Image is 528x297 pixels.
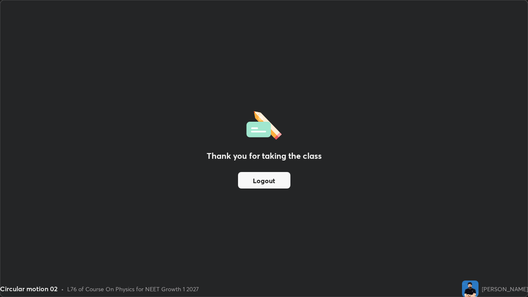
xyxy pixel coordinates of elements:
[482,285,528,293] div: [PERSON_NAME]
[462,280,478,297] img: 83a18a2ccf0346ec988349b1c8dfe260.jpg
[246,108,282,140] img: offlineFeedback.1438e8b3.svg
[61,285,64,293] div: •
[238,172,290,189] button: Logout
[67,285,199,293] div: L76 of Course On Physics for NEET Growth 1 2027
[207,150,322,162] h2: Thank you for taking the class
